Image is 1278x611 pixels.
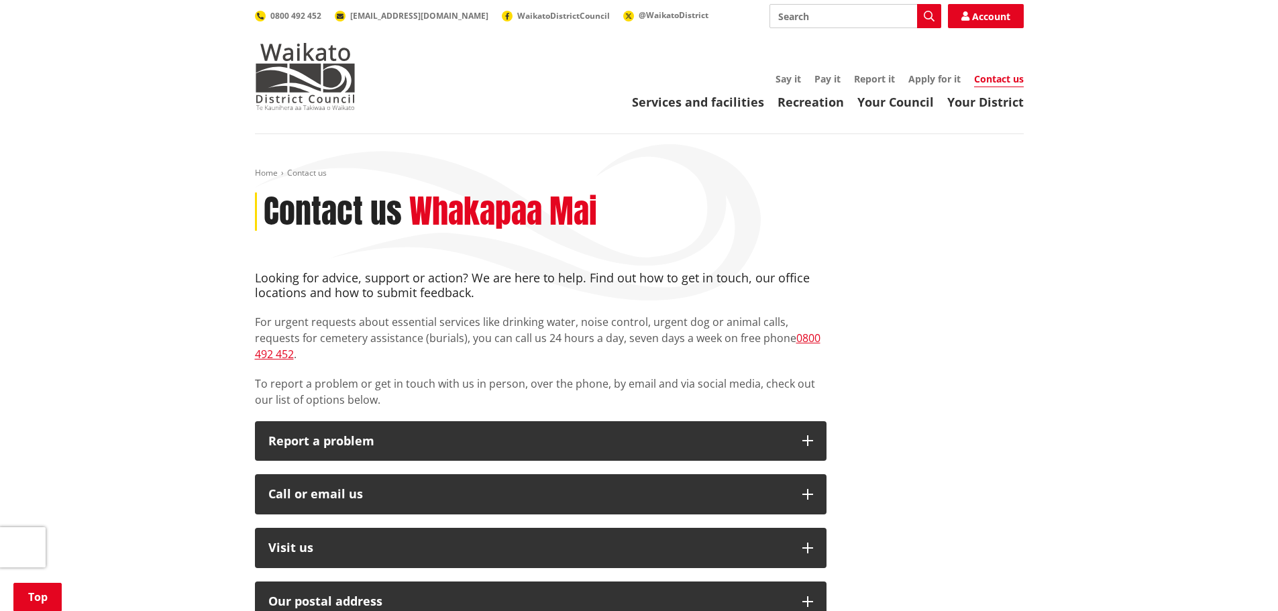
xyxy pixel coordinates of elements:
[287,167,327,178] span: Contact us
[268,488,789,501] div: Call or email us
[268,541,789,555] p: Visit us
[255,314,827,362] p: For urgent requests about essential services like drinking water, noise control, urgent dog or an...
[13,583,62,611] a: Top
[270,10,321,21] span: 0800 492 452
[255,421,827,461] button: Report a problem
[517,10,610,21] span: WaikatoDistrictCouncil
[778,94,844,110] a: Recreation
[255,331,820,362] a: 0800 492 452
[255,43,356,110] img: Waikato District Council - Te Kaunihera aa Takiwaa o Waikato
[639,9,708,21] span: @WaikatoDistrict
[857,94,934,110] a: Your Council
[776,72,801,85] a: Say it
[268,435,789,448] p: Report a problem
[632,94,764,110] a: Services and facilities
[255,528,827,568] button: Visit us
[255,10,321,21] a: 0800 492 452
[948,4,1024,28] a: Account
[947,94,1024,110] a: Your District
[908,72,961,85] a: Apply for it
[255,168,1024,179] nav: breadcrumb
[409,192,597,231] h2: Whakapaa Mai
[255,271,827,300] h4: Looking for advice, support or action? We are here to help. Find out how to get in touch, our off...
[264,192,402,231] h1: Contact us
[350,10,488,21] span: [EMAIL_ADDRESS][DOMAIN_NAME]
[502,10,610,21] a: WaikatoDistrictCouncil
[814,72,841,85] a: Pay it
[255,167,278,178] a: Home
[854,72,895,85] a: Report it
[335,10,488,21] a: [EMAIL_ADDRESS][DOMAIN_NAME]
[769,4,941,28] input: Search input
[255,474,827,514] button: Call or email us
[255,376,827,408] p: To report a problem or get in touch with us in person, over the phone, by email and via social me...
[974,72,1024,87] a: Contact us
[623,9,708,21] a: @WaikatoDistrict
[268,595,789,608] h2: Our postal address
